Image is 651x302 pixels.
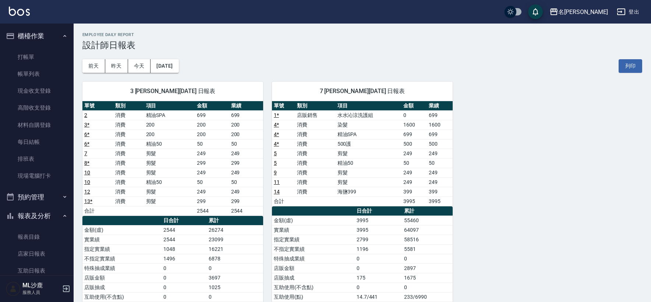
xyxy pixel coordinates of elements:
a: 高階收支登錄 [3,99,71,116]
td: 699 [229,110,263,120]
td: 500 [401,139,427,149]
td: 互助使用(不含點) [272,283,355,292]
td: 店販銷售 [295,110,336,120]
a: 2 [84,112,87,118]
td: 50 [195,177,229,187]
td: 0 [162,283,207,292]
td: 249 [427,168,453,177]
a: 10 [84,170,90,175]
td: 剪髮 [144,158,195,168]
td: 精油SPA [336,129,401,139]
td: 消費 [113,177,144,187]
td: 200 [229,129,263,139]
td: 50 [401,158,427,168]
td: 249 [195,187,229,196]
td: 200 [195,120,229,129]
td: 1600 [427,120,453,129]
td: 消費 [113,168,144,177]
td: 1196 [355,244,402,254]
button: 昨天 [105,59,128,73]
td: 店販抽成 [82,283,162,292]
td: 200 [195,129,229,139]
td: 16221 [207,244,263,254]
td: 699 [427,129,453,139]
td: 消費 [295,120,336,129]
div: 名[PERSON_NAME] [558,7,608,17]
th: 累計 [402,206,453,216]
td: 249 [229,149,263,158]
td: 249 [401,177,427,187]
a: 12 [84,189,90,195]
td: 50 [229,139,263,149]
th: 單號 [82,101,113,111]
a: 材料自購登錄 [3,117,71,134]
td: 299 [229,196,263,206]
a: 互助日報表 [3,262,71,279]
td: 26274 [207,225,263,235]
td: 2544 [162,225,207,235]
th: 項目 [144,101,195,111]
th: 類別 [295,101,336,111]
th: 日合計 [355,206,402,216]
span: 7 [PERSON_NAME][DATE] 日報表 [281,88,444,95]
td: 合計 [82,206,113,216]
th: 金額 [195,101,229,111]
a: 打帳單 [3,49,71,65]
td: 剪髮 [144,196,195,206]
td: 特殊抽成業績 [82,263,162,273]
td: 55460 [402,216,453,225]
img: Logo [9,7,30,16]
td: 200 [229,120,263,129]
td: 0 [355,263,402,273]
td: 249 [427,177,453,187]
a: 店家日報表 [3,245,71,262]
td: 299 [195,196,229,206]
td: 水水沁涼洗護組 [336,110,401,120]
td: 精油50 [336,158,401,168]
td: 0 [207,263,263,273]
button: 列印 [619,59,642,73]
td: 3995 [355,225,402,235]
td: 店販抽成 [272,273,355,283]
button: 預約管理 [3,188,71,207]
td: 消費 [113,120,144,129]
td: 金額(虛) [82,225,162,235]
td: 合計 [272,196,295,206]
td: 50 [195,139,229,149]
td: 1025 [207,283,263,292]
td: 299 [229,158,263,168]
td: 剪髮 [336,177,401,187]
td: 互助使用(點) [272,292,355,302]
th: 累計 [207,216,263,225]
td: 不指定實業績 [272,244,355,254]
td: 消費 [295,149,336,158]
th: 單號 [272,101,295,111]
a: 9 [274,170,277,175]
td: 剪髮 [336,149,401,158]
td: 0 [402,283,453,292]
h2: Employee Daily Report [82,32,642,37]
th: 項目 [336,101,401,111]
td: 2799 [355,235,402,244]
td: 200 [144,129,195,139]
button: 櫃檯作業 [3,26,71,46]
td: 14.7/441 [355,292,402,302]
td: 699 [195,110,229,120]
td: 1675 [402,273,453,283]
td: 64097 [402,225,453,235]
td: 精油50 [144,177,195,187]
a: 現場電腦打卡 [3,167,71,184]
td: 剪髮 [144,187,195,196]
td: 233/6990 [402,292,453,302]
th: 業績 [427,101,453,111]
button: 名[PERSON_NAME] [546,4,611,19]
td: 299 [195,158,229,168]
td: 0 [355,283,402,292]
td: 5581 [402,244,453,254]
th: 業績 [229,101,263,111]
td: 金額(虛) [272,216,355,225]
p: 服務人員 [22,289,60,296]
td: 0 [162,273,207,283]
td: 2544 [162,235,207,244]
button: 前天 [82,59,105,73]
